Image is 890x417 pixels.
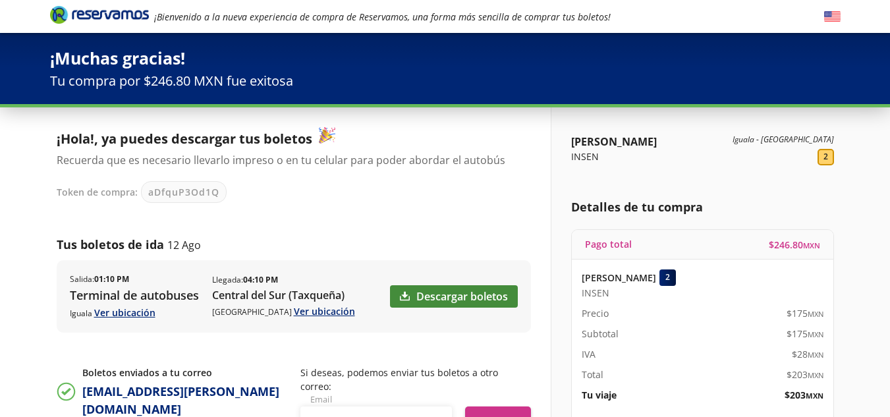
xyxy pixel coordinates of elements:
p: Tus boletos de ida [57,236,164,254]
p: Iguala - [GEOGRAPHIC_DATA] [733,134,834,146]
p: Central del Sur (Taxqueña) [212,287,355,303]
span: $ 203 [787,368,823,381]
span: aDfquP3Od1Q [148,185,219,199]
p: Terminal de autobuses [70,287,199,304]
p: Subtotal [582,327,619,341]
p: IVA [582,347,596,361]
p: ¡Muchas gracias! [50,46,841,71]
p: Boletos enviados a tu correo [82,366,287,379]
span: $ 28 [792,347,823,361]
p: Si deseas, podemos enviar tus boletos a otro correo: [300,366,531,393]
p: Tu viaje [582,388,617,402]
small: MXN [808,350,823,360]
div: 2 [818,149,834,165]
a: Ver ubicación [94,306,155,319]
p: INSEN [571,150,657,163]
p: [PERSON_NAME] [582,271,656,285]
a: Brand Logo [50,5,149,28]
p: Llegada : [212,274,278,286]
p: Pago total [585,237,632,251]
b: 01:10 PM [94,273,129,285]
div: 2 [659,269,676,286]
p: [GEOGRAPHIC_DATA] [212,304,355,318]
span: $ 203 [785,388,823,402]
b: 04:10 PM [243,274,278,285]
p: Precio [582,306,609,320]
p: Tu compra por $246.80 MXN fue exitosa [50,71,841,91]
span: INSEN [582,286,609,300]
p: Total [582,368,603,381]
small: MXN [808,309,823,319]
button: English [824,9,841,25]
a: Ver ubicación [294,305,355,318]
p: 12 Ago [167,237,201,253]
a: Descargar boletos [390,285,518,308]
small: MXN [808,329,823,339]
small: MXN [803,240,820,250]
p: Salida : [70,273,129,285]
small: MXN [808,370,823,380]
p: Iguala [70,306,199,320]
p: Detalles de tu compra [571,198,834,216]
small: MXN [806,391,823,401]
p: Recuerda que es necesario llevarlo impreso o en tu celular para poder abordar el autobús [57,152,518,168]
span: $ 175 [787,306,823,320]
span: $ 175 [787,327,823,341]
i: Brand Logo [50,5,149,24]
p: Token de compra: [57,185,138,199]
p: [PERSON_NAME] [571,134,657,150]
span: $ 246.80 [769,238,820,252]
em: ¡Bienvenido a la nueva experiencia de compra de Reservamos, una forma más sencilla de comprar tus... [154,11,611,23]
p: ¡Hola!, ya puedes descargar tus boletos [57,127,518,149]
